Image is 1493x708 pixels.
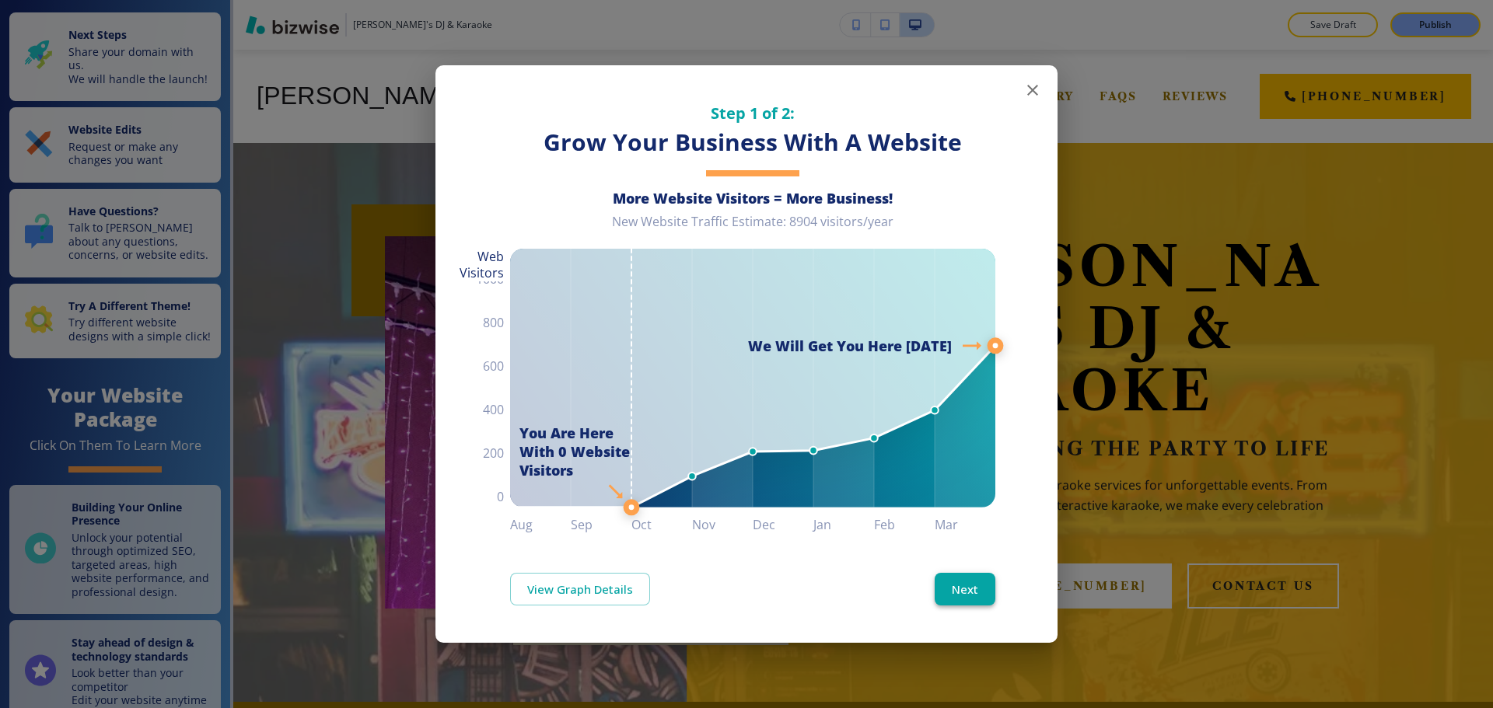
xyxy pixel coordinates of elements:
h6: Jan [813,514,874,535]
div: New Website Traffic Estimate: 8904 visitors/year [510,214,995,242]
a: View Graph Details [510,573,650,605]
h6: Nov [692,514,753,535]
h6: More Website Visitors = More Business! [510,189,995,208]
h3: Grow Your Business With A Website [510,127,995,159]
h6: Oct [631,514,692,535]
h5: Step 1 of 2: [510,103,995,124]
h6: Aug [510,514,571,535]
h6: Sep [571,514,631,535]
h6: Feb [874,514,935,535]
h6: Mar [935,514,995,535]
h6: Dec [753,514,813,535]
button: Next [935,573,995,605]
